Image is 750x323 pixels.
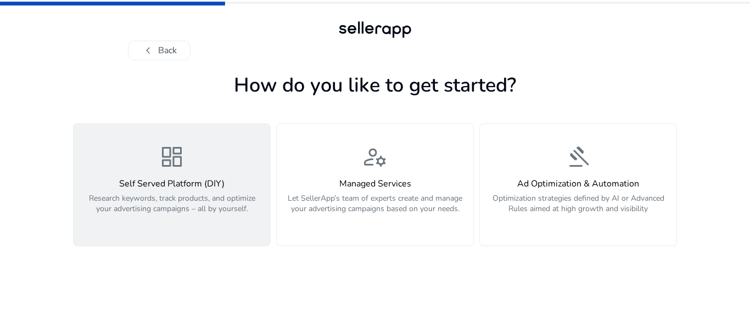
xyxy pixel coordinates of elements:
p: Optimization strategies defined by AI or Advanced Rules aimed at high growth and visibility [486,193,670,226]
button: gavelAd Optimization & AutomationOptimization strategies defined by AI or Advanced Rules aimed at... [479,123,677,246]
button: chevron_leftBack [128,41,191,60]
h4: Ad Optimization & Automation [486,179,670,189]
span: chevron_left [142,44,155,57]
p: Let SellerApp’s team of experts create and manage your advertising campaigns based on your needs. [283,193,467,226]
h4: Managed Services [283,179,467,189]
span: manage_accounts [362,144,388,170]
h1: How do you like to get started? [73,73,677,97]
span: gavel [565,144,591,170]
p: Research keywords, track products, and optimize your advertising campaigns – all by yourself. [80,193,264,226]
button: dashboardSelf Served Platform (DIY)Research keywords, track products, and optimize your advertisi... [73,123,271,246]
h4: Self Served Platform (DIY) [80,179,264,189]
button: manage_accountsManaged ServicesLet SellerApp’s team of experts create and manage your advertising... [276,123,474,246]
span: dashboard [159,144,185,170]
